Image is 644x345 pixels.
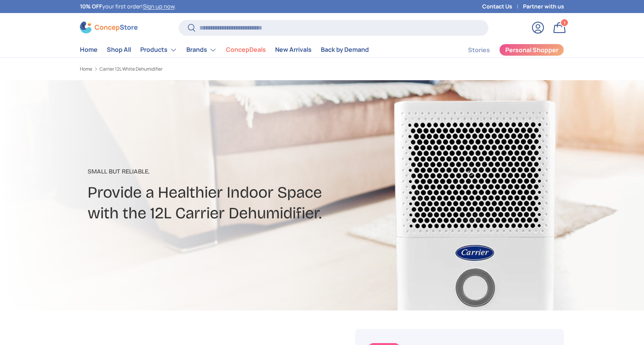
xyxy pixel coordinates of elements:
[321,42,369,57] a: Back by Demand
[186,42,217,58] a: Brands
[505,47,558,53] span: Personal Shopper
[143,3,174,10] a: Sign up now
[182,42,221,58] summary: Brands
[499,44,564,56] a: Personal Shopper
[136,42,182,58] summary: Products
[226,42,266,57] a: ConcepDeals
[450,42,564,58] nav: Secondary
[80,2,176,11] p: your first order! .
[468,43,490,58] a: Stories
[523,2,564,11] a: Partner with us
[564,20,566,25] span: 1
[100,67,163,71] a: Carrier 12L White Dehumidifier
[107,42,131,57] a: Shop All
[80,67,92,71] a: Home
[140,42,177,58] a: Products
[80,3,102,10] strong: 10% OFF
[80,42,369,58] nav: Primary
[80,66,337,73] nav: Breadcrumbs
[88,182,383,224] h2: Provide a Healthier Indoor Space with the 12L Carrier Dehumidifier.
[275,42,312,57] a: New Arrivals
[88,167,383,176] p: Small But Reliable.
[80,21,138,33] img: ConcepStore
[80,42,98,57] a: Home
[482,2,523,11] a: Contact Us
